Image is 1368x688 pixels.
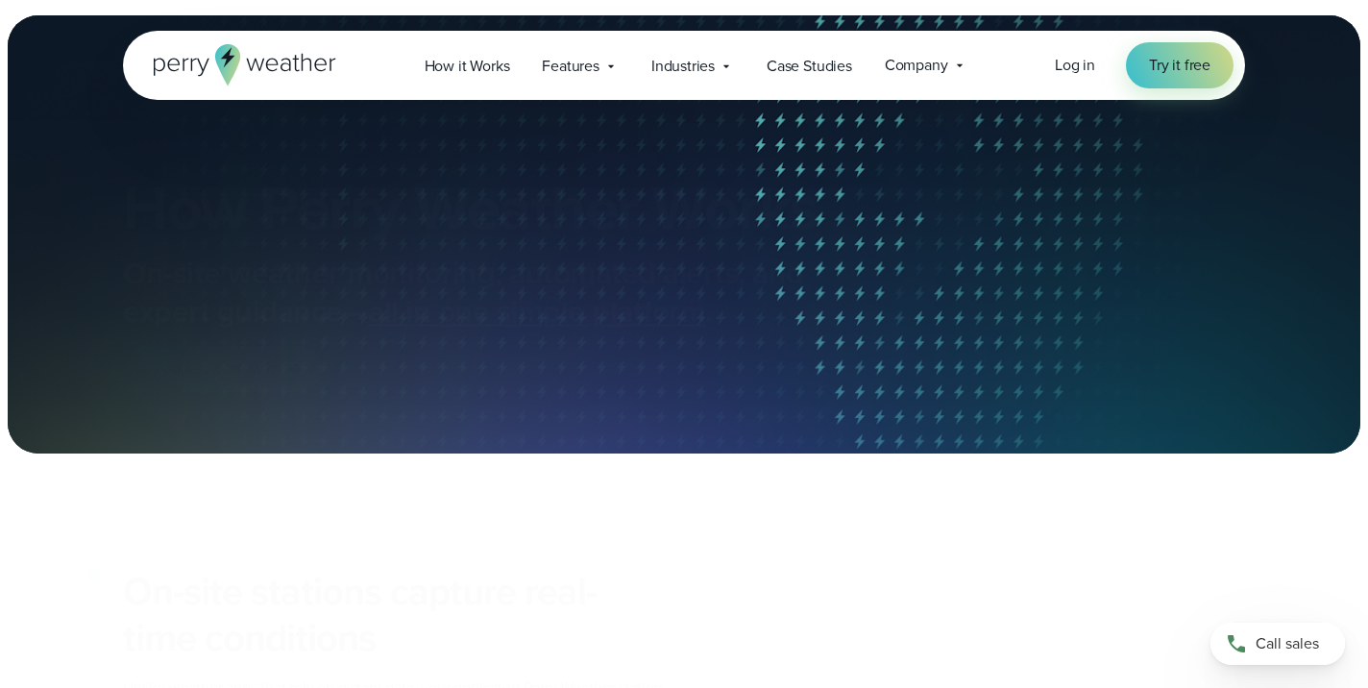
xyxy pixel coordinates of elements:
[1055,54,1095,77] a: Log in
[1210,623,1345,665] a: Call sales
[1055,54,1095,76] span: Log in
[1126,42,1234,88] a: Try it free
[767,55,852,78] span: Case Studies
[425,55,510,78] span: How it Works
[1149,54,1210,77] span: Try it free
[750,46,868,86] a: Case Studies
[542,55,599,78] span: Features
[885,54,948,77] span: Company
[1256,632,1319,655] span: Call sales
[408,46,526,86] a: How it Works
[651,55,715,78] span: Industries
